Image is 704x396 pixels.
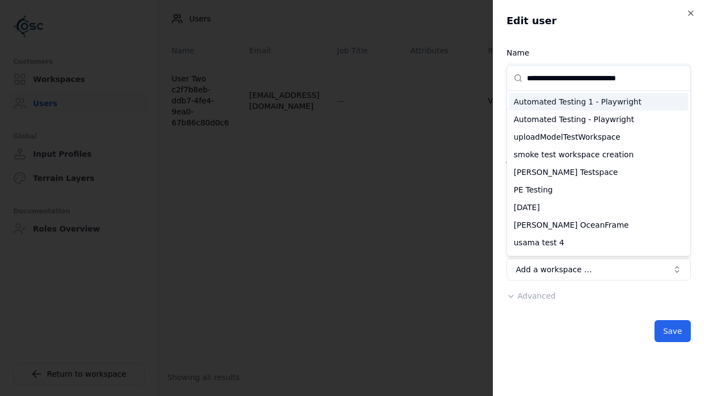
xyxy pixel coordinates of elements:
[509,251,688,269] div: Development Workspace
[509,146,688,163] div: smoke test workspace creation
[509,199,688,216] div: [DATE]
[509,216,688,234] div: [PERSON_NAME] OceanFrame
[509,128,688,146] div: uploadModelTestWorkspace
[509,163,688,181] div: [PERSON_NAME] Testspace
[509,93,688,111] div: Automated Testing 1 - Playwright
[509,181,688,199] div: PE Testing
[507,91,690,256] div: Suggestions
[509,234,688,251] div: usama test 4
[509,111,688,128] div: Automated Testing - Playwright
